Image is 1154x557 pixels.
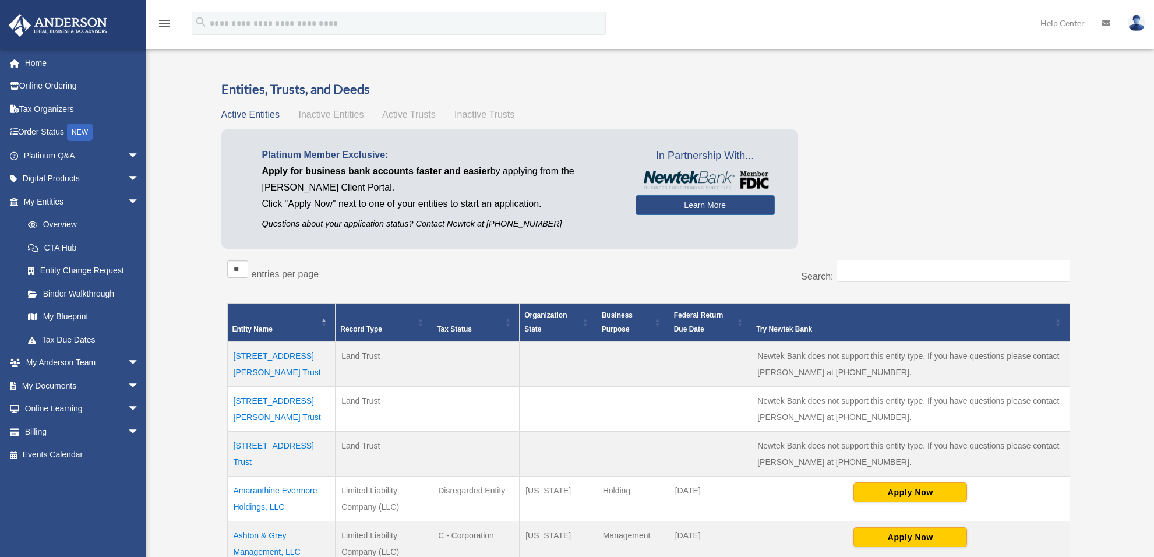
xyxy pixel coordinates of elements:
span: Inactive Entities [298,110,364,119]
td: [STREET_ADDRESS] Trust [227,432,336,477]
td: [STREET_ADDRESS][PERSON_NAME] Trust [227,387,336,432]
th: Organization State: Activate to sort [520,304,597,342]
a: Learn More [636,195,775,215]
span: arrow_drop_down [128,351,151,375]
span: arrow_drop_down [128,167,151,191]
span: Federal Return Due Date [674,311,724,333]
i: search [195,16,207,29]
div: NEW [67,124,93,141]
a: My Documentsarrow_drop_down [8,374,157,397]
td: Newtek Bank does not support this entity type. If you have questions please contact [PERSON_NAME]... [751,432,1070,477]
td: Newtek Bank does not support this entity type. If you have questions please contact [PERSON_NAME]... [751,341,1070,387]
label: Search: [801,272,833,281]
td: Limited Liability Company (LLC) [336,477,432,521]
span: arrow_drop_down [128,374,151,398]
td: Holding [597,477,669,521]
td: Land Trust [336,432,432,477]
img: Anderson Advisors Platinum Portal [5,14,111,37]
th: Tax Status: Activate to sort [432,304,520,342]
span: arrow_drop_down [128,420,151,444]
th: Try Newtek Bank : Activate to sort [751,304,1070,342]
a: Binder Walkthrough [16,282,151,305]
a: Platinum Q&Aarrow_drop_down [8,144,157,167]
span: Apply for business bank accounts faster and easier [262,166,490,176]
a: Online Ordering [8,75,157,98]
a: menu [157,20,171,30]
a: Order StatusNEW [8,121,157,144]
a: Digital Productsarrow_drop_down [8,167,157,191]
button: Apply Now [853,482,967,502]
th: Record Type: Activate to sort [336,304,432,342]
span: Organization State [524,311,567,333]
span: arrow_drop_down [128,397,151,421]
a: Billingarrow_drop_down [8,420,157,443]
div: Try Newtek Bank [756,322,1051,336]
td: Land Trust [336,341,432,387]
h3: Entities, Trusts, and Deeds [221,80,1076,98]
span: arrow_drop_down [128,190,151,214]
p: by applying from the [PERSON_NAME] Client Portal. [262,163,618,196]
label: entries per page [252,269,319,279]
a: Online Learningarrow_drop_down [8,397,157,421]
span: Business Purpose [602,311,633,333]
span: Inactive Trusts [454,110,514,119]
a: Home [8,51,157,75]
span: Entity Name [232,325,273,333]
a: My Blueprint [16,305,151,329]
a: CTA Hub [16,236,151,259]
img: User Pic [1128,15,1145,31]
td: Land Trust [336,387,432,432]
td: Disregarded Entity [432,477,520,521]
td: [US_STATE] [520,477,597,521]
span: Tax Status [437,325,472,333]
a: My Anderson Teamarrow_drop_down [8,351,157,375]
span: Record Type [340,325,382,333]
th: Federal Return Due Date: Activate to sort [669,304,751,342]
a: Entity Change Request [16,259,151,283]
td: Amaranthine Evermore Holdings, LLC [227,477,336,521]
th: Business Purpose: Activate to sort [597,304,669,342]
td: [STREET_ADDRESS][PERSON_NAME] Trust [227,341,336,387]
th: Entity Name: Activate to invert sorting [227,304,336,342]
p: Questions about your application status? Contact Newtek at [PHONE_NUMBER] [262,217,618,231]
a: Tax Due Dates [16,328,151,351]
button: Apply Now [853,527,967,547]
a: Overview [16,213,145,237]
a: My Entitiesarrow_drop_down [8,190,151,213]
span: arrow_drop_down [128,144,151,168]
p: Platinum Member Exclusive: [262,147,618,163]
span: Active Trusts [382,110,436,119]
i: menu [157,16,171,30]
a: Tax Organizers [8,97,157,121]
td: Newtek Bank does not support this entity type. If you have questions please contact [PERSON_NAME]... [751,387,1070,432]
img: NewtekBankLogoSM.png [641,171,769,189]
span: In Partnership With... [636,147,775,165]
p: Click "Apply Now" next to one of your entities to start an application. [262,196,618,212]
td: [DATE] [669,477,751,521]
span: Active Entities [221,110,280,119]
a: Events Calendar [8,443,157,467]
